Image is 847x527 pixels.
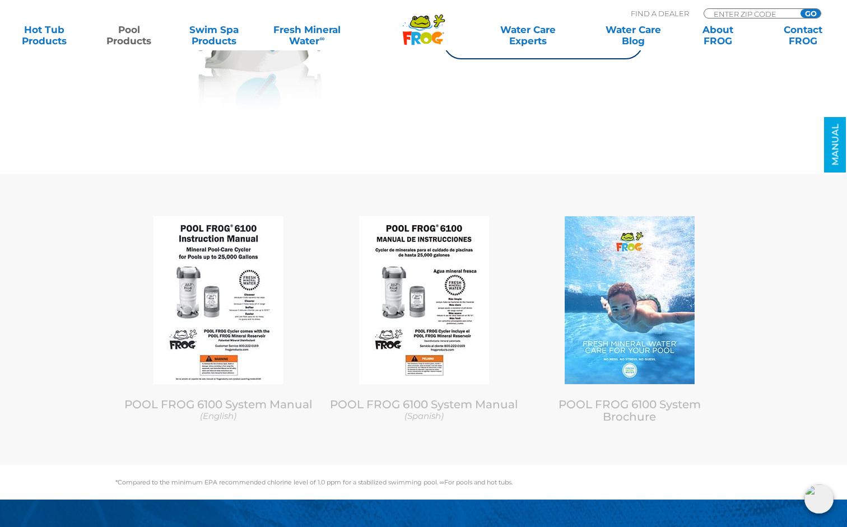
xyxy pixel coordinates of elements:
[200,411,236,421] em: (English)
[11,24,77,46] a: Hot TubProducts
[565,216,695,384] img: PoolFrog-Brochure-2021
[713,9,788,18] input: Zip Code Form
[801,9,821,18] input: GO
[153,216,283,384] img: Pool-Frog-Model-6100-Manual-English
[685,24,751,46] a: AboutFROG
[181,24,247,46] a: Swim SpaProducts
[329,398,518,422] a: POOL FROG 6100 System Manual (Spanish)
[266,24,348,46] a: Fresh MineralWater∞
[825,117,846,172] a: MANUAL
[559,398,701,423] a: POOL FROG 6100 System Brochure
[770,24,836,46] a: ContactFROG
[96,24,162,46] a: PoolProducts
[359,216,489,384] img: PoolFrog-6100-Manual-Spanish
[115,479,732,486] p: *Compared to the minimum EPA recommended chlorine level of 1.0 ppm for a stabilized swimming pool...
[404,411,444,421] em: (Spanish)
[319,34,324,43] sup: ∞
[474,24,581,46] a: Water CareExperts
[804,484,834,514] img: openIcon
[600,24,666,46] a: Water CareBlog
[631,8,689,18] p: Find A Dealer
[124,398,313,422] a: POOL FROG 6100 System Manual (English)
